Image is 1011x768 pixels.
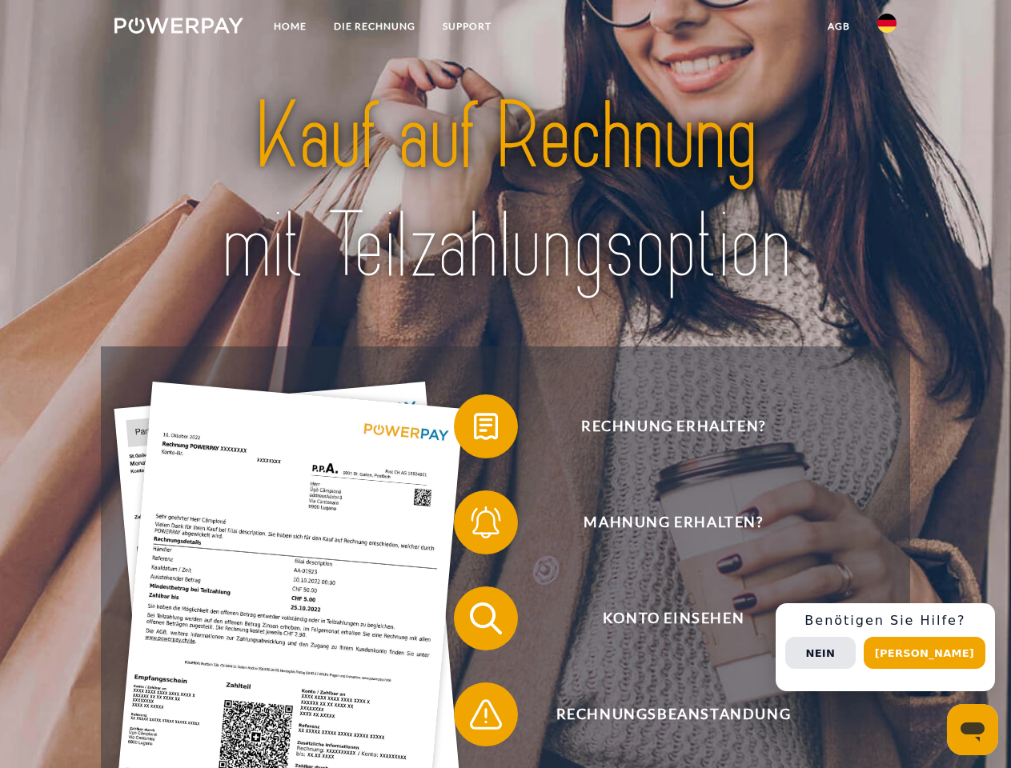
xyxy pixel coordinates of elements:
img: de [877,14,897,33]
img: qb_bill.svg [466,406,506,446]
a: SUPPORT [429,12,505,41]
img: qb_bell.svg [466,502,506,542]
button: [PERSON_NAME] [864,637,985,669]
span: Mahnung erhalten? [477,490,869,554]
span: Konto einsehen [477,586,869,650]
a: DIE RECHNUNG [320,12,429,41]
button: Rechnungsbeanstandung [454,682,870,746]
button: Mahnung erhalten? [454,490,870,554]
span: Rechnungsbeanstandung [477,682,869,746]
button: Rechnung erhalten? [454,394,870,458]
img: logo-powerpay-white.svg [114,18,243,34]
img: qb_warning.svg [466,694,506,734]
button: Nein [785,637,856,669]
img: title-powerpay_de.svg [153,77,858,306]
span: Rechnung erhalten? [477,394,869,458]
button: Konto einsehen [454,586,870,650]
h3: Benötigen Sie Hilfe? [785,613,985,629]
iframe: Schaltfläche zum Öffnen des Messaging-Fensters [947,704,998,755]
img: qb_search.svg [466,598,506,638]
div: Schnellhilfe [776,603,995,691]
a: Home [260,12,320,41]
a: agb [814,12,864,41]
